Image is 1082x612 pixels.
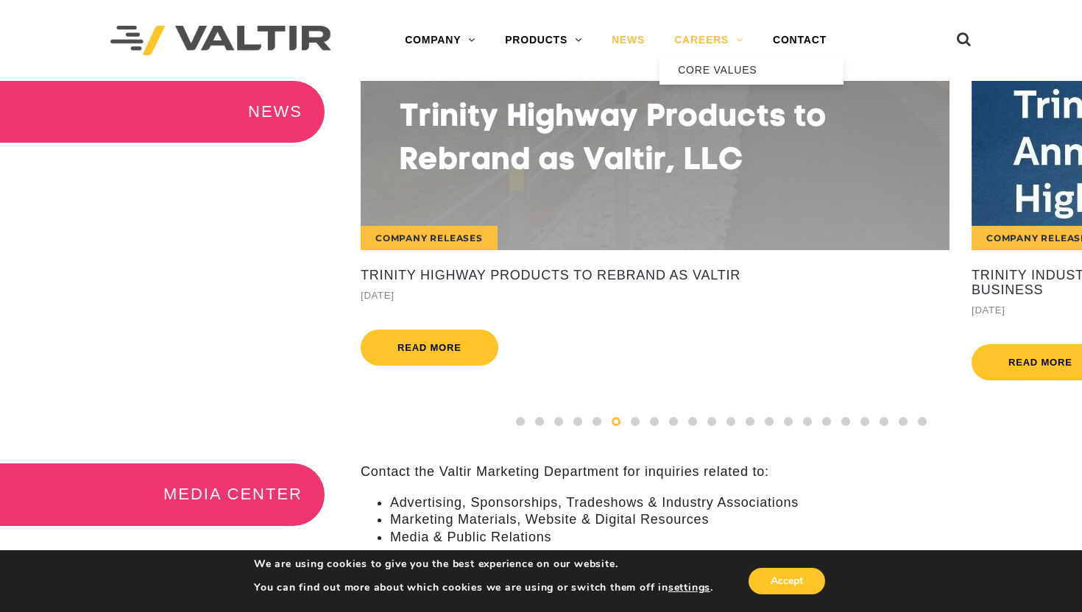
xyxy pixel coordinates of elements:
p: Contact the Valtir Marketing Department for inquiries related to: [361,463,1082,480]
li: Media & Public Relations [390,529,1082,546]
a: NEWS [597,26,660,55]
p: We are using cookies to give you the best experience on our website. [254,558,713,571]
a: CAREERS [660,26,758,55]
a: Trinity Highway Products to Rebrand as Valtir [361,268,950,283]
a: COMPANY [390,26,490,55]
p: You can find out more about which cookies we are using or switch them off in . [254,581,713,594]
a: Company Releases [361,81,950,250]
li: Advertising, Sponsorships, Tradeshows & Industry Associations [390,494,1082,511]
img: Valtir [110,26,331,56]
button: Accept [749,568,825,594]
button: settings [668,581,710,594]
a: CORE VALUES [660,55,844,85]
li: Marketing Materials, Website & Digital Resources [390,511,1082,528]
a: Read more [361,330,498,366]
div: [DATE] [361,287,950,304]
div: Company Releases [361,226,498,250]
a: PRODUCTS [490,26,597,55]
a: CONTACT [758,26,841,55]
